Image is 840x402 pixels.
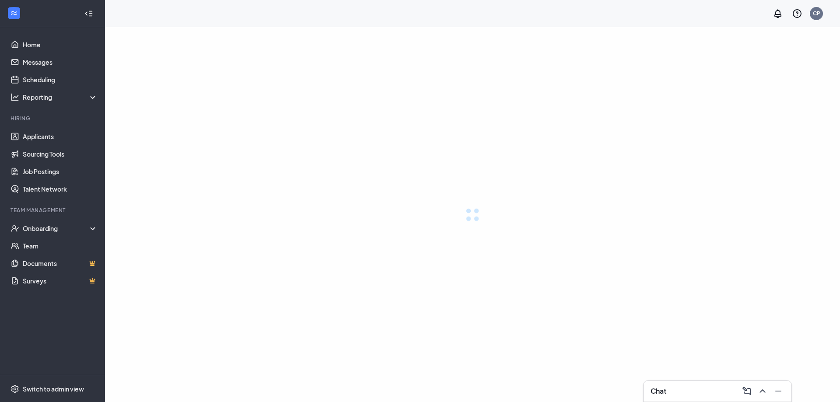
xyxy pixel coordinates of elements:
[10,93,19,101] svg: Analysis
[23,180,98,198] a: Talent Network
[23,145,98,163] a: Sourcing Tools
[23,93,98,101] div: Reporting
[23,53,98,71] a: Messages
[10,385,19,393] svg: Settings
[10,224,19,233] svg: UserCheck
[23,255,98,272] a: DocumentsCrown
[755,384,769,398] button: ChevronUp
[23,36,98,53] a: Home
[23,237,98,255] a: Team
[773,8,783,19] svg: Notifications
[23,272,98,290] a: SurveysCrown
[23,385,84,393] div: Switch to admin view
[84,9,93,18] svg: Collapse
[651,386,666,396] h3: Chat
[23,163,98,180] a: Job Postings
[739,384,753,398] button: ComposeMessage
[792,8,802,19] svg: QuestionInfo
[23,128,98,145] a: Applicants
[770,384,784,398] button: Minimize
[813,10,820,17] div: CP
[757,386,768,396] svg: ChevronUp
[23,224,98,233] div: Onboarding
[10,115,96,122] div: Hiring
[10,206,96,214] div: Team Management
[773,386,784,396] svg: Minimize
[10,9,18,17] svg: WorkstreamLogo
[742,386,752,396] svg: ComposeMessage
[23,71,98,88] a: Scheduling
